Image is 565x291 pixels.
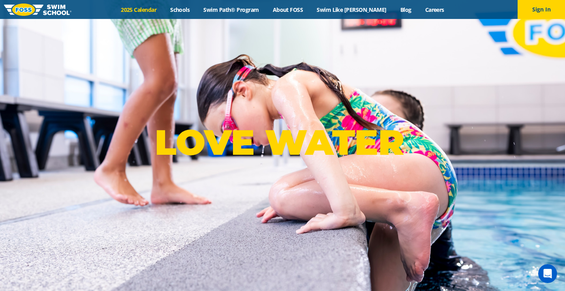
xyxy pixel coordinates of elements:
a: Careers [418,6,451,13]
a: Swim Path® Program [197,6,266,13]
iframe: Intercom live chat [538,264,557,283]
a: Schools [163,6,197,13]
img: FOSS Swim School Logo [4,4,71,16]
a: About FOSS [266,6,310,13]
a: Blog [393,6,418,13]
p: LOVE WATER [155,121,410,163]
a: Swim Like [PERSON_NAME] [310,6,394,13]
a: 2025 Calendar [114,6,163,13]
sup: ® [404,129,410,139]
